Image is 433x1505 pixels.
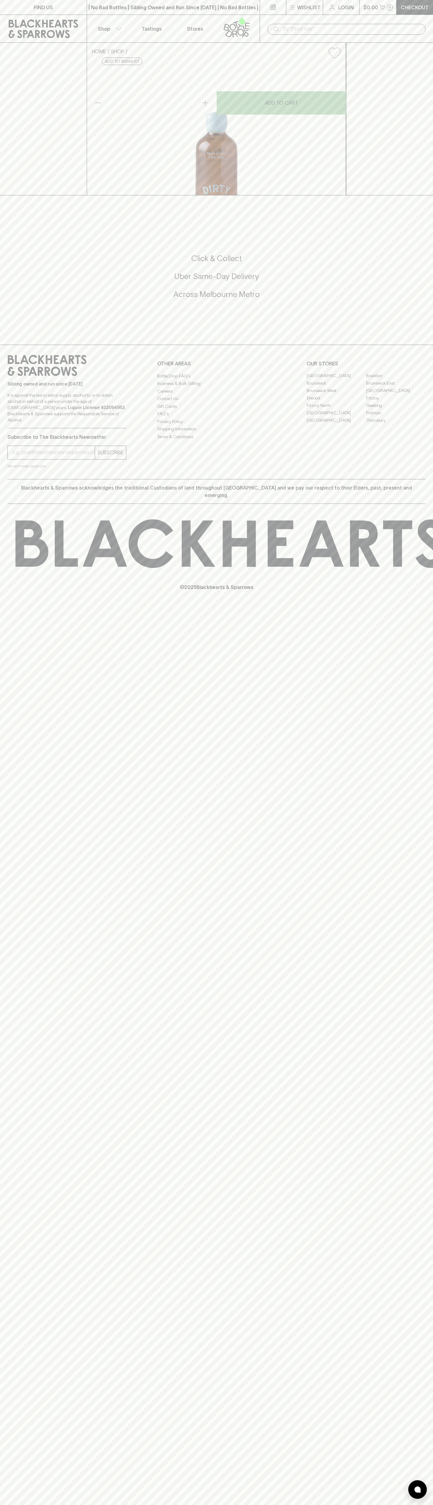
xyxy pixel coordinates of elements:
[7,392,126,423] p: It is against the law to sell or supply alcohol to, or to obtain alcohol on behalf of a person un...
[7,463,126,469] p: We will never spam you
[157,418,276,425] a: Privacy Policy
[7,229,426,332] div: Call to action block
[157,387,276,395] a: Careers
[265,99,298,107] p: ADD TO CART
[307,409,366,417] a: [GEOGRAPHIC_DATA]
[142,25,162,33] p: Tastings
[388,6,391,9] p: 0
[363,4,378,11] p: $0.00
[366,395,426,402] a: Fitzroy
[7,381,126,387] p: Sibling owned and run since [DATE]
[34,4,53,11] p: FIND US
[87,63,346,195] img: 18533.png
[307,372,366,380] a: [GEOGRAPHIC_DATA]
[366,417,426,424] a: Thornbury
[307,387,366,395] a: Brunswick West
[130,15,173,42] a: Tastings
[87,15,130,42] button: Shop
[307,417,366,424] a: [GEOGRAPHIC_DATA]
[12,484,421,499] p: Blackhearts & Sparrows acknowledges the traditional Custodians of land throughout [GEOGRAPHIC_DAT...
[217,91,346,115] button: ADD TO CART
[307,395,366,402] a: Elwood
[157,410,276,418] a: FAQ's
[157,380,276,387] a: Business & Bulk Gifting
[307,402,366,409] a: Fitzroy North
[414,1486,421,1493] img: bubble-icon
[297,4,321,11] p: Wishlist
[95,446,126,459] button: SUBSCRIBE
[173,15,217,42] a: Stores
[92,49,106,54] a: HOME
[366,387,426,395] a: [GEOGRAPHIC_DATA]
[282,24,421,34] input: Try "Pinot noir"
[157,360,276,367] p: OTHER AREAS
[187,25,203,33] p: Stores
[401,4,429,11] p: Checkout
[307,380,366,387] a: Brunswick
[338,4,354,11] p: Login
[102,58,142,65] button: Add to wishlist
[157,403,276,410] a: Gift Cards
[12,447,95,457] input: e.g. jane@blackheartsandsparrows.com.au
[7,433,126,441] p: Subscribe to The Blackhearts Newsletter
[68,405,125,410] strong: Liquor License #32064953
[157,395,276,403] a: Contact Us
[7,253,426,264] h5: Click & Collect
[366,372,426,380] a: Braddon
[157,433,276,440] a: Terms & Conditions
[307,360,426,367] p: OUR STORES
[7,289,426,299] h5: Across Melbourne Metro
[157,425,276,433] a: Shipping Information
[98,25,110,33] p: Shop
[366,409,426,417] a: Prahran
[366,380,426,387] a: Brunswick East
[326,45,343,61] button: Add to wishlist
[366,402,426,409] a: Geelong
[111,49,124,54] a: SHOP
[97,449,123,456] p: SUBSCRIBE
[7,271,426,281] h5: Uber Same-Day Delivery
[157,372,276,380] a: Bottle Drop FAQ's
